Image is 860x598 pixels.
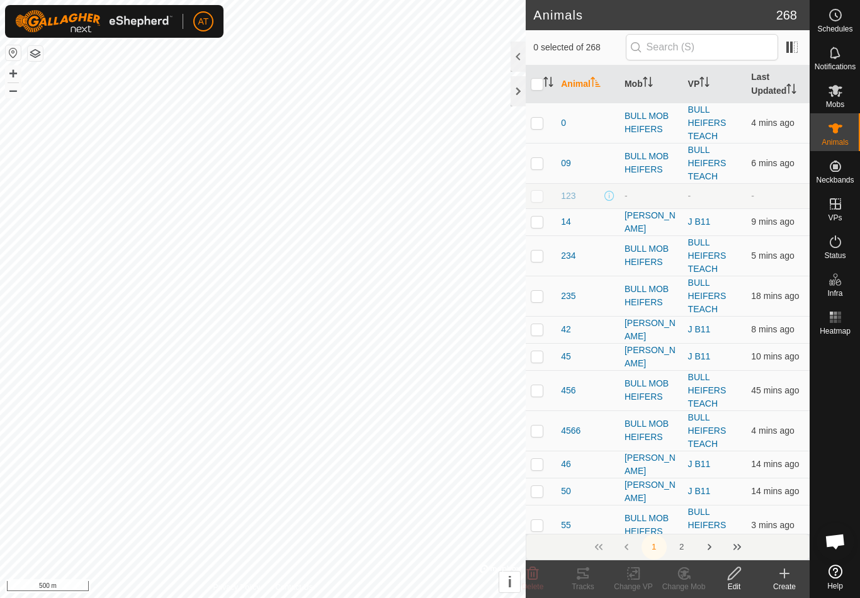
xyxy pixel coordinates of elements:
a: BULL HEIFERS TEACH [688,278,727,314]
button: – [6,82,21,98]
div: BULL MOB HEIFERS [625,377,678,403]
span: Delete [522,582,544,591]
span: 13 Oct 2025 at 10:54 am [751,486,799,496]
div: BULL MOB HEIFERS [625,417,678,444]
p-sorticon: Activate to sort [643,79,653,89]
span: 45 [561,350,571,363]
span: Notifications [815,63,856,71]
span: 13 Oct 2025 at 10:54 am [751,459,799,469]
a: BULL HEIFERS TEACH [688,145,727,181]
a: J B11 [688,459,711,469]
div: [PERSON_NAME] [625,317,678,343]
span: 13 Oct 2025 at 11:03 am [751,426,794,436]
button: + [6,66,21,81]
span: 456 [561,384,575,397]
span: 13 Oct 2025 at 11:04 am [751,118,794,128]
th: Animal [556,65,620,103]
a: BULL HEIFERS TEACH [688,507,727,543]
span: Animals [822,138,849,146]
span: Neckbands [816,176,854,184]
p-sorticon: Activate to sort [591,79,601,89]
a: Privacy Policy [213,582,261,593]
span: 13 Oct 2025 at 11:02 am [751,158,794,168]
div: BULL MOB HEIFERS [625,110,678,136]
span: 0 selected of 268 [533,41,625,54]
div: BULL MOB HEIFERS [625,283,678,309]
button: Reset Map [6,45,21,60]
div: Create [759,581,810,592]
span: Infra [827,290,842,297]
span: 13 Oct 2025 at 10:22 am [751,385,799,395]
a: J B11 [688,217,711,227]
a: BULL HEIFERS TEACH [688,412,727,449]
button: Next Page [697,534,722,560]
p-sorticon: Activate to sort [543,79,553,89]
span: Status [824,252,846,259]
span: 0 [561,116,566,130]
span: 46 [561,458,571,471]
span: 50 [561,485,571,498]
span: Heatmap [820,327,851,335]
a: J B11 [688,486,711,496]
h2: Animals [533,8,776,23]
span: 55 [561,519,571,532]
div: Change Mob [659,581,709,592]
div: BULL MOB HEIFERS [625,242,678,269]
div: Tracks [558,581,608,592]
button: 1 [642,534,667,560]
app-display-virtual-paddock-transition: - [688,191,691,201]
button: Map Layers [28,46,43,61]
div: [PERSON_NAME] [625,478,678,505]
span: 13 Oct 2025 at 10:57 am [751,351,799,361]
div: BULL MOB HEIFERS [625,512,678,538]
img: Gallagher Logo [15,10,173,33]
span: 13 Oct 2025 at 10:59 am [751,217,794,227]
span: 235 [561,290,575,303]
div: - [625,189,678,203]
span: Schedules [817,25,852,33]
span: 14 [561,215,571,228]
span: AT [198,15,209,28]
p-sorticon: Activate to sort [786,86,796,96]
div: BULL MOB HEIFERS [625,150,678,176]
div: [PERSON_NAME] [625,451,678,478]
a: J B11 [688,324,711,334]
span: i [507,573,512,590]
th: Mob [620,65,683,103]
div: [PERSON_NAME] [625,344,678,370]
span: 42 [561,323,571,336]
span: Help [827,582,843,590]
span: 123 [561,189,575,203]
div: Change VP [608,581,659,592]
input: Search (S) [626,34,778,60]
div: [PERSON_NAME] [625,209,678,235]
span: 4566 [561,424,580,437]
span: 13 Oct 2025 at 11:02 am [751,251,794,261]
span: 268 [776,6,797,25]
th: Last Updated [746,65,810,103]
span: - [751,191,754,201]
a: BULL HEIFERS TEACH [688,372,727,409]
th: VP [683,65,747,103]
a: Help [810,560,860,595]
span: 13 Oct 2025 at 11:05 am [751,520,794,530]
div: Open chat [817,522,854,560]
a: Contact Us [275,582,312,593]
span: 13 Oct 2025 at 10:59 am [751,324,794,334]
p-sorticon: Activate to sort [699,79,710,89]
span: VPs [828,214,842,222]
span: Mobs [826,101,844,108]
button: Last Page [725,534,750,560]
span: 13 Oct 2025 at 10:50 am [751,291,799,301]
a: BULL HEIFERS TEACH [688,237,727,274]
button: i [499,572,520,592]
span: 09 [561,157,571,170]
a: BULL HEIFERS TEACH [688,104,727,141]
span: 234 [561,249,575,262]
a: J B11 [688,351,711,361]
div: Edit [709,581,759,592]
button: 2 [669,534,694,560]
